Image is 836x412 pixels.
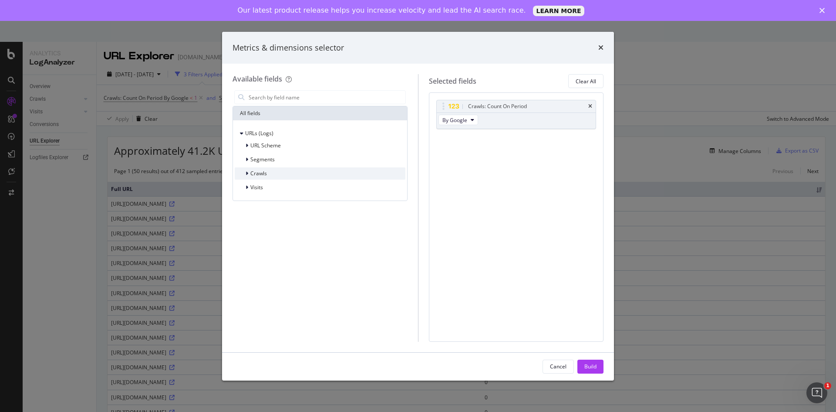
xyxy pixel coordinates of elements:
span: Crawls [250,170,267,177]
div: Build [584,363,597,370]
div: Close [819,8,828,13]
div: All fields [233,106,407,120]
div: Crawls: Count On Period [468,102,527,111]
span: Visits [250,184,263,191]
span: Segments [250,156,275,163]
div: Clear All [576,78,596,85]
div: Available fields [233,74,282,84]
div: modal [222,32,614,381]
div: Our latest product release helps you increase velocity and lead the AI search race. [238,6,526,15]
span: URLs (Logs) [245,129,273,137]
span: By Google [442,116,467,124]
span: 1 [824,382,831,389]
div: Cancel [550,363,566,370]
button: Cancel [543,360,574,374]
div: times [588,104,592,109]
span: URL Scheme [250,142,281,149]
input: Search by field name [248,91,405,104]
iframe: Intercom live chat [806,382,827,403]
a: LEARN MORE [533,6,585,16]
div: Selected fields [429,76,476,86]
button: Build [577,360,603,374]
button: Clear All [568,74,603,88]
div: Metrics & dimensions selector [233,42,344,54]
div: Crawls: Count On PeriodtimesBy Google [436,100,597,129]
div: times [598,42,603,54]
button: By Google [438,115,478,125]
